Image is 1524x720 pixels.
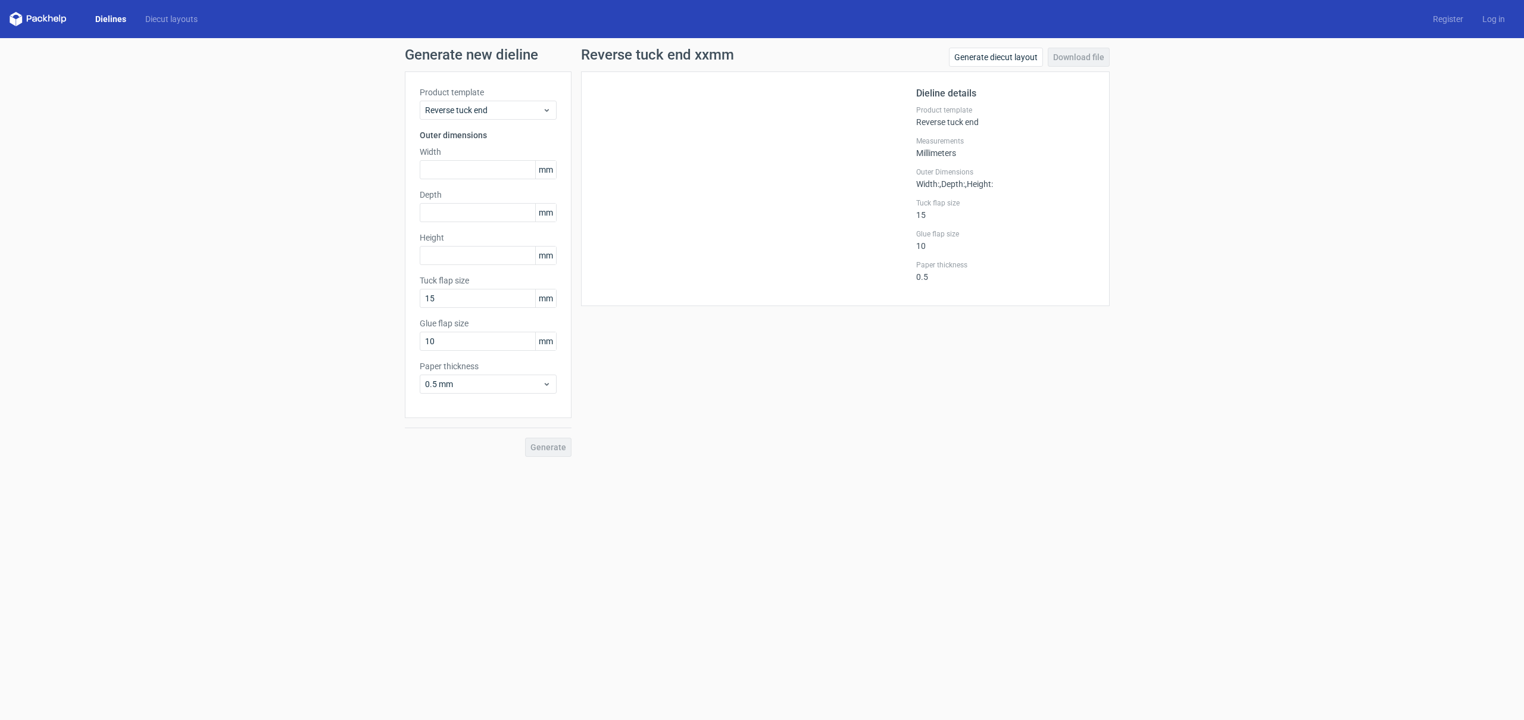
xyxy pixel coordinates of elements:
label: Measurements [916,136,1095,146]
label: Outer Dimensions [916,167,1095,177]
label: Tuck flap size [916,198,1095,208]
label: Glue flap size [916,229,1095,239]
label: Height [420,232,557,244]
span: mm [535,247,556,264]
span: mm [535,161,556,179]
h2: Dieline details [916,86,1095,101]
h1: Reverse tuck end xxmm [581,48,734,62]
div: 0.5 [916,260,1095,282]
div: Millimeters [916,136,1095,158]
label: Width [420,146,557,158]
label: Product template [916,105,1095,115]
span: mm [535,332,556,350]
a: Dielines [86,13,136,25]
label: Paper thickness [420,360,557,372]
label: Paper thickness [916,260,1095,270]
span: mm [535,204,556,222]
div: Reverse tuck end [916,105,1095,127]
span: , Depth : [939,179,965,189]
a: Register [1423,13,1473,25]
div: 15 [916,198,1095,220]
a: Generate diecut layout [949,48,1043,67]
h3: Outer dimensions [420,129,557,141]
h1: Generate new dieline [405,48,1119,62]
span: Reverse tuck end [425,104,542,116]
label: Product template [420,86,557,98]
a: Log in [1473,13,1514,25]
label: Glue flap size [420,317,557,329]
label: Tuck flap size [420,275,557,286]
span: mm [535,289,556,307]
span: , Height : [965,179,993,189]
span: 0.5 mm [425,378,542,390]
div: 10 [916,229,1095,251]
span: Width : [916,179,939,189]
label: Depth [420,189,557,201]
a: Diecut layouts [136,13,207,25]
